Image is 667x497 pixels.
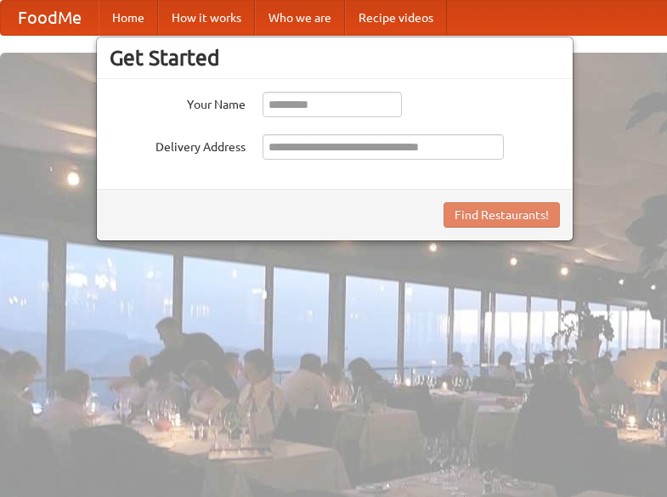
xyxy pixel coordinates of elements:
[444,202,560,228] button: Find Restaurants!
[1,1,99,35] a: FoodMe
[345,1,447,35] a: Recipe videos
[158,1,255,35] a: How it works
[255,1,345,35] a: Who we are
[110,45,560,71] h3: Get Started
[110,92,246,113] label: Your Name
[110,134,246,155] label: Delivery Address
[99,1,158,35] a: Home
